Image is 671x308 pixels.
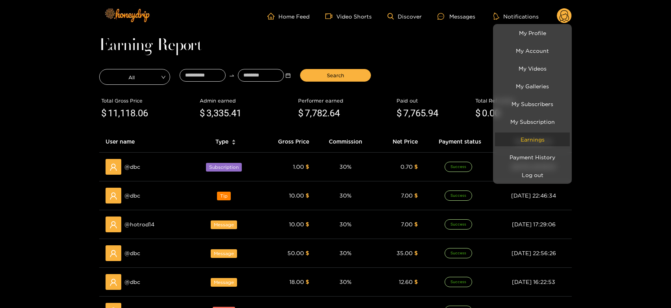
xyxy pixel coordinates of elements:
[495,44,570,58] a: My Account
[495,79,570,93] a: My Galleries
[495,115,570,129] a: My Subscription
[495,97,570,111] a: My Subscribers
[495,150,570,164] a: Payment History
[495,26,570,40] a: My Profile
[495,168,570,182] button: Log out
[495,62,570,75] a: My Videos
[495,133,570,146] a: Earnings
